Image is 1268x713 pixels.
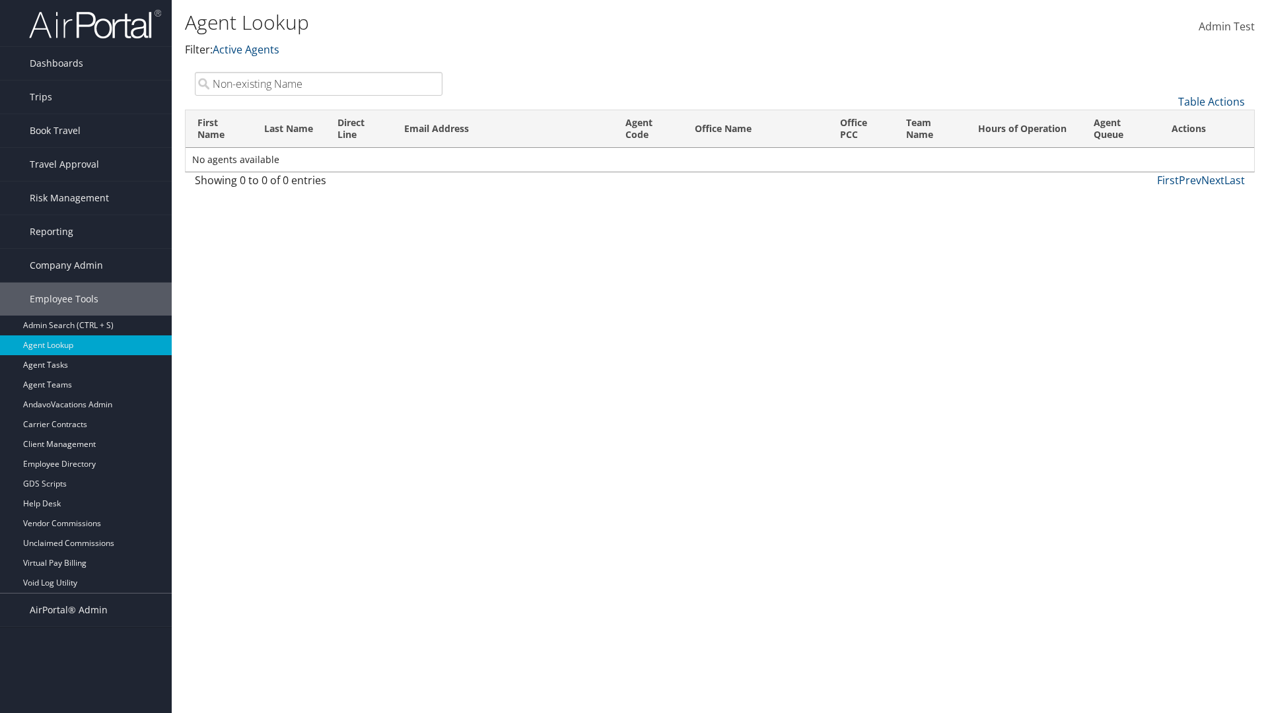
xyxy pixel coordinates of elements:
span: Reporting [30,215,73,248]
th: Email Address: activate to sort column ascending [392,110,614,148]
span: Admin Test [1199,19,1255,34]
a: Prev [1179,173,1201,187]
th: Team Name: activate to sort column ascending [894,110,966,148]
span: Employee Tools [30,283,98,316]
p: Filter: [185,42,898,59]
span: AirPortal® Admin [30,594,108,627]
span: Risk Management [30,182,109,215]
span: Dashboards [30,47,83,80]
th: Office PCC: activate to sort column ascending [828,110,895,148]
h1: Agent Lookup [185,9,898,36]
a: Admin Test [1199,7,1255,48]
a: Last [1224,173,1245,187]
div: Showing 0 to 0 of 0 entries [195,172,442,195]
input: Search [195,72,442,96]
a: First [1157,173,1179,187]
th: Office Name: activate to sort column ascending [683,110,828,148]
span: Travel Approval [30,148,99,181]
span: Trips [30,81,52,114]
th: Direct Line: activate to sort column ascending [326,110,392,148]
th: Agent Queue: activate to sort column ascending [1082,110,1160,148]
th: Actions [1160,110,1254,148]
span: Book Travel [30,114,81,147]
a: Active Agents [213,42,279,57]
th: First Name: activate to sort column descending [186,110,252,148]
td: No agents available [186,148,1254,172]
th: Agent Code: activate to sort column ascending [614,110,683,148]
span: Company Admin [30,249,103,282]
img: airportal-logo.png [29,9,161,40]
th: Last Name: activate to sort column ascending [252,110,326,148]
a: Next [1201,173,1224,187]
th: Hours of Operation: activate to sort column ascending [966,110,1082,148]
a: Table Actions [1178,94,1245,109]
